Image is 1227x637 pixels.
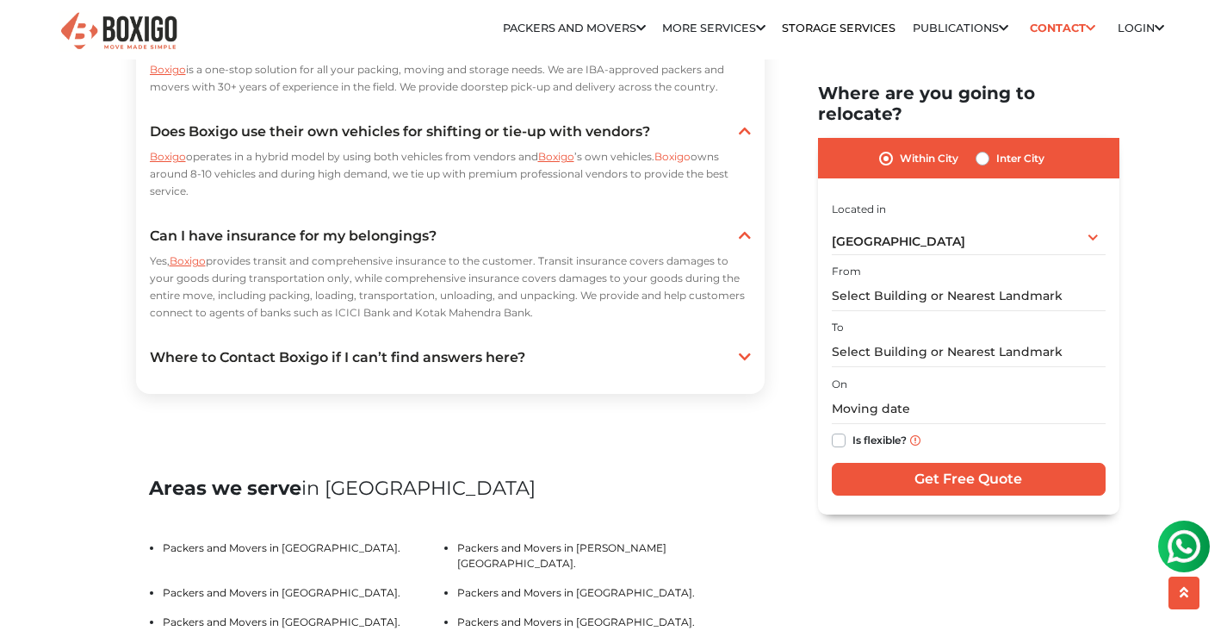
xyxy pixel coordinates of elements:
p: is a one-stop solution for all your packing, moving and storage needs. We are IBA-approved packer... [150,61,751,96]
p: Yes, provides transit and comprehensive insurance to the customer. Transit insurance covers damag... [150,253,751,322]
h2: Where are you going to relocate? [818,83,1119,124]
a: Packers and Movers in [GEOGRAPHIC_DATA]. [163,541,400,554]
label: From [832,264,861,279]
label: Is flexible? [852,430,907,448]
label: On [832,377,847,392]
img: whatsapp-icon.svg [17,17,52,52]
label: Located in [832,201,886,216]
span: in [GEOGRAPHIC_DATA] [301,476,536,500]
p: operates in a hybrid model by using both vehicles from vendors and ’s own vehicles. owns around 8... [150,148,751,200]
button: scroll up [1168,577,1199,609]
a: Contact [1025,15,1101,41]
a: Packers and Movers in [GEOGRAPHIC_DATA]. [163,615,400,628]
img: info [910,435,920,446]
a: Packers and Movers in [GEOGRAPHIC_DATA]. [457,586,695,599]
a: Login [1118,22,1164,34]
label: Within City [900,148,958,169]
a: Packers and Movers [503,22,646,34]
a: Where to Contact Boxigo if I can’t find answers here? [150,347,751,368]
label: Inter City [996,148,1044,169]
a: Can I have insurance for my belongings? [150,226,751,247]
a: Does Boxigo use their own vehicles for shifting or tie-up with vendors? [150,122,751,142]
a: Publications [913,22,1008,34]
input: Select Building or Nearest Landmark [832,337,1106,367]
span: Boxigo [654,150,691,163]
span: Boxigo [538,150,574,163]
input: Get Free Quote [832,463,1106,496]
span: Boxigo [150,63,186,76]
a: Packers and Movers in [GEOGRAPHIC_DATA]. [163,586,400,599]
span: Boxigo [170,254,206,267]
input: Select Building or Nearest Landmark [832,281,1106,311]
a: More services [662,22,765,34]
input: Moving date [832,394,1106,424]
label: To [832,320,844,335]
img: Boxigo [59,10,179,53]
span: Boxigo [150,150,186,163]
a: Packers and Movers in [PERSON_NAME][GEOGRAPHIC_DATA]. [457,541,666,570]
a: Storage Services [782,22,895,34]
h2: Areas we serve [149,477,752,500]
a: Packers and Movers in [GEOGRAPHIC_DATA]. [457,615,695,628]
span: [GEOGRAPHIC_DATA] [832,234,965,249]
